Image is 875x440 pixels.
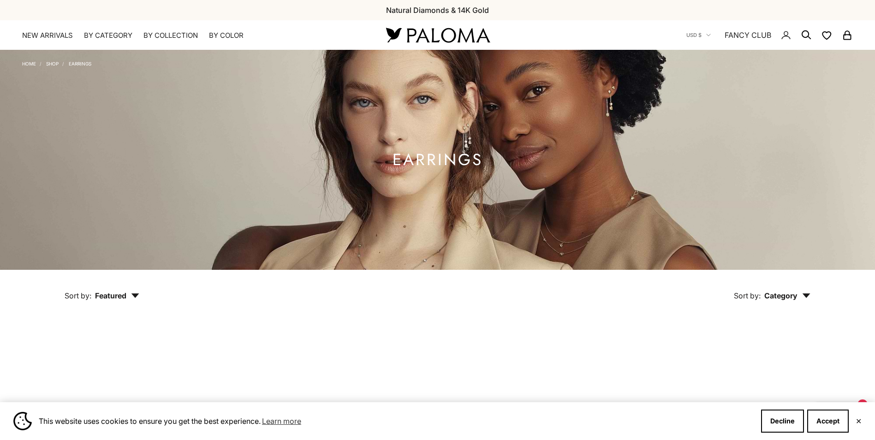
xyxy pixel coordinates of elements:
a: Shop [46,61,59,66]
button: USD $ [686,31,711,39]
button: Accept [807,410,849,433]
a: Earrings [69,61,91,66]
button: Decline [761,410,804,433]
a: FANCY CLUB [725,29,771,41]
nav: Breadcrumb [22,59,91,66]
p: Natural Diamonds & 14K Gold [386,4,489,16]
img: Cookie banner [13,412,32,430]
span: Featured [95,291,139,300]
a: NEW ARRIVALS [22,31,73,40]
a: Home [22,61,36,66]
span: Category [764,291,810,300]
button: Close [856,418,862,424]
a: Learn more [261,414,303,428]
span: Sort by: [734,291,761,300]
span: Sort by: [65,291,91,300]
span: This website uses cookies to ensure you get the best experience. [39,414,754,428]
h1: Earrings [393,154,483,166]
summary: By Color [209,31,244,40]
nav: Primary navigation [22,31,364,40]
summary: By Category [84,31,132,40]
summary: By Collection [143,31,198,40]
span: USD $ [686,31,702,39]
button: Sort by: Featured [43,270,161,309]
nav: Secondary navigation [686,20,853,50]
button: Sort by: Category [713,270,832,309]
